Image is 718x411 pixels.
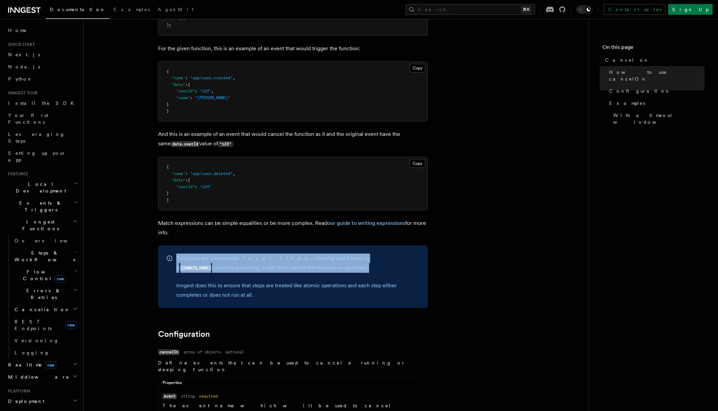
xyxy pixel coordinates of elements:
[65,321,77,329] span: new
[171,141,199,147] code: data.userId
[233,171,235,176] span: ,
[176,95,190,100] span: "name"
[183,349,221,355] dd: array of objects
[668,4,713,15] a: Sign Up
[167,198,169,202] span: }
[185,76,188,80] span: :
[5,197,79,216] button: Events & Triggers
[12,316,79,334] a: REST Endpointsnew
[171,76,185,80] span: "name"
[8,52,40,57] span: Next.js
[5,216,79,235] button: Inngest Functions
[114,7,150,12] span: Examples
[12,268,74,282] span: Flow Control
[176,281,420,300] p: Inngest does this to ensure that steps are treated like atomic operations and each step either co...
[5,235,79,359] div: Inngest Functions
[158,7,193,12] span: AgentKit
[158,44,428,53] p: For the given function, this is an example of an event that would trigger the function:
[610,109,705,128] a: With a timeout window
[5,24,79,36] a: Home
[234,255,311,261] em: between steps
[5,218,73,232] span: Inngest Functions
[167,191,169,196] span: }
[158,129,428,149] p: And this is an example of an event that would cancel the function as it and the original event ha...
[185,178,188,182] span: :
[606,85,705,97] a: Configuration
[195,89,197,93] span: :
[190,171,233,176] span: "app/user.deleted"
[5,42,35,47] span: Quick start
[185,171,188,176] span: :
[5,388,30,394] span: Platform
[158,359,417,373] p: Define events that can be used to cancel a running or sleeping function
[154,2,198,18] a: AgentKit
[190,95,192,100] span: :
[225,349,244,355] dd: optional
[609,88,670,94] span: Configuration
[8,27,27,34] span: Home
[8,100,78,106] span: Install the SDK
[8,150,66,163] span: Setting up your app
[12,266,79,285] button: Flow Controlnew
[171,16,185,21] span: // ...
[606,97,705,109] a: Examples
[171,178,185,182] span: "data"
[158,349,179,355] code: cancelOn
[609,100,645,107] span: Examples
[327,220,405,226] a: our guide to writing expressions
[188,82,190,87] span: {
[5,73,79,85] a: Python
[12,347,79,359] a: Logging
[176,184,195,189] span: "userId"
[185,82,188,87] span: :
[167,23,171,27] span: );
[55,275,66,283] span: new
[195,184,197,189] span: :
[5,147,79,166] a: Setting up your app
[5,395,79,407] button: Deployment
[5,178,79,197] button: Local Development
[158,218,428,237] p: Match expressions can be simple equalities or be more complex. Read for more info.
[8,131,65,144] span: Leveraging Steps
[14,338,59,343] span: Versioning
[50,7,106,12] span: Documentation
[200,89,211,93] span: "123"
[188,178,190,182] span: {
[605,57,649,63] span: Cancel on
[12,235,79,247] a: Overview
[110,2,154,18] a: Examples
[602,54,705,66] a: Cancel on
[179,265,212,271] code: [DOMAIN_NAME]
[211,89,214,93] span: ,
[5,49,79,61] a: Next.js
[8,76,33,82] span: Python
[5,128,79,147] a: Leveraging Steps
[613,112,705,125] span: With a timeout window
[606,66,705,85] a: How to use cancelOn
[195,95,230,100] span: "[PERSON_NAME]"
[14,350,50,355] span: Logging
[604,4,665,15] a: Contact sales
[8,113,48,125] span: Your first Functions
[5,361,56,368] span: Realtime
[167,102,169,107] span: }
[218,141,232,147] code: "123"
[8,64,40,69] span: Node.js
[162,393,177,399] code: event
[46,2,110,19] a: Documentation
[171,82,185,87] span: "data"
[12,249,75,263] span: Steps & Workflows
[45,361,56,369] span: new
[181,393,195,399] dd: string
[5,398,44,405] span: Deployment
[406,4,535,15] button: Search...⌘K
[12,334,79,347] a: Versioning
[5,97,79,109] a: Install the SDK
[5,171,28,177] span: Features
[176,254,420,273] p: Functions are cancelled , meaning that if there is a currently executing, it will finish before t...
[5,90,38,96] span: Inngest tour
[162,402,413,409] p: The event name which will be used to cancel
[5,109,79,128] a: Your first Functions
[190,76,233,80] span: "app/user.created"
[171,171,185,176] span: "name"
